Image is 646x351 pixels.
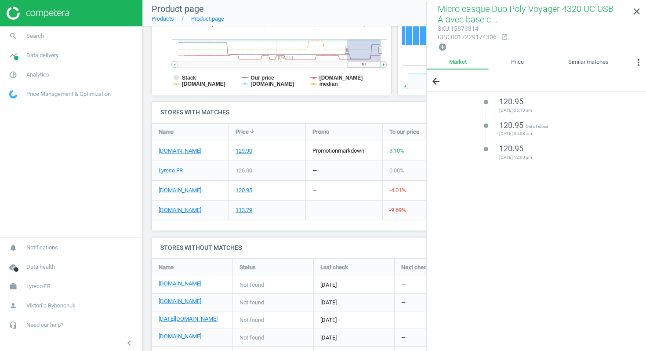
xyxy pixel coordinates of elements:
span: — [401,281,406,289]
span: Next check [401,263,430,271]
tspan: [DOMAIN_NAME] [250,81,294,87]
img: wGWNvw8QSZomAAAAABJRU5ErkJggg== [9,90,17,99]
span: [DATE] 05:10 am [499,107,624,113]
i: work [5,278,22,295]
span: Analytics [26,71,49,79]
button: arrow_back [427,72,445,91]
div: — [312,186,317,194]
i: lens [483,123,489,128]
a: [DOMAIN_NAME] [159,333,201,340]
span: — [401,334,406,342]
span: 0.00 % [389,167,404,174]
span: Product page [152,4,204,14]
a: Product page [191,15,224,22]
tspan: Stack [182,75,196,81]
span: Viktoriia Rybenchuk [26,302,76,310]
span: Notifications [26,244,58,252]
span: Need our help? [26,321,63,329]
a: [DOMAIN_NAME] [159,280,201,288]
span: Not found [240,316,264,324]
span: Status [240,263,256,271]
span: Name [159,263,174,271]
a: Products [152,15,174,22]
i: pie_chart_outlined [5,66,22,83]
div: 113.79 [236,206,252,214]
span: 120.95 [499,97,523,106]
span: upc [438,33,450,40]
a: [DOMAIN_NAME] [159,186,201,194]
span: Name [159,128,174,136]
i: headset_mic [5,317,22,333]
button: add_circle [438,42,447,52]
span: [DATE] [320,334,388,342]
span: Lyreco FR [26,282,51,290]
a: [DATE][DOMAIN_NAME] [159,315,218,323]
span: Last check [320,263,348,271]
span: Search [26,32,44,40]
button: chevron_left [118,337,140,349]
a: Price [489,55,546,70]
span: Not found [240,334,264,342]
a: Lyreco FR [159,167,183,175]
i: timeline [5,47,22,64]
span: To our price [389,128,419,136]
span: — [401,316,406,324]
i: add_circle [438,43,447,51]
h4: Stores with matches [152,102,637,123]
i: arrow_back [431,76,441,87]
span: Promo [312,128,329,136]
span: promotion [312,147,338,154]
i: notifications [5,239,22,256]
tspan: median [319,81,338,87]
div: 120.95 [236,186,252,194]
i: more_vert [633,57,644,68]
span: -4.01 % [389,187,406,194]
span: markdown [338,147,364,154]
span: 3.10 % [389,147,404,154]
span: Price Management & Optimization [26,90,111,98]
div: 126.00 [236,167,252,175]
span: [DATE] 05:08 am [499,131,624,137]
button: more_vert [631,55,646,73]
i: person [5,297,22,314]
a: Market [427,55,489,70]
span: Not found [240,281,264,289]
i: cloud_done [5,259,22,275]
div: : 15873314 [438,25,497,33]
span: Not found [240,299,264,307]
a: [DOMAIN_NAME] [159,147,201,155]
span: — [401,299,406,307]
span: 120.95 [499,121,523,130]
span: Data health [26,263,55,271]
i: close [631,6,642,17]
span: [DATE] [320,281,388,289]
span: 120.95 [499,144,523,153]
span: [DATE] 12:00 am [499,154,624,161]
span: [DATE] [320,316,388,324]
a: [DOMAIN_NAME] [159,297,201,305]
i: lens [483,99,489,105]
tspan: [DOMAIN_NAME] [182,81,225,87]
span: Micro casque Duo Poly Voyager 4320 UC USB-A avec base c... [438,4,616,25]
i: open_in_new [501,33,508,40]
div: — [312,206,317,214]
a: open_in_new [497,33,508,41]
tspan: [DOMAIN_NAME] [319,75,363,81]
i: lens [483,146,489,152]
div: — [312,167,317,175]
h4: Stores without matches [152,238,637,258]
a: Similar matches [546,55,631,70]
i: search [5,28,22,44]
span: -9.69 % [389,207,406,213]
div: : 0017229174306 [438,33,497,41]
span: sku [438,25,449,32]
tspan: Our price [250,75,274,81]
span: Price [236,128,249,136]
a: [DOMAIN_NAME] [159,206,201,214]
div: 129.90 [236,147,252,155]
span: [DATE] [320,299,388,307]
i: arrow_downward [249,128,256,135]
i: chevron_left [124,338,134,348]
span: Out of stock [526,124,548,129]
img: ajHJNr6hYgQAAAAASUVORK5CYII= [7,7,69,20]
